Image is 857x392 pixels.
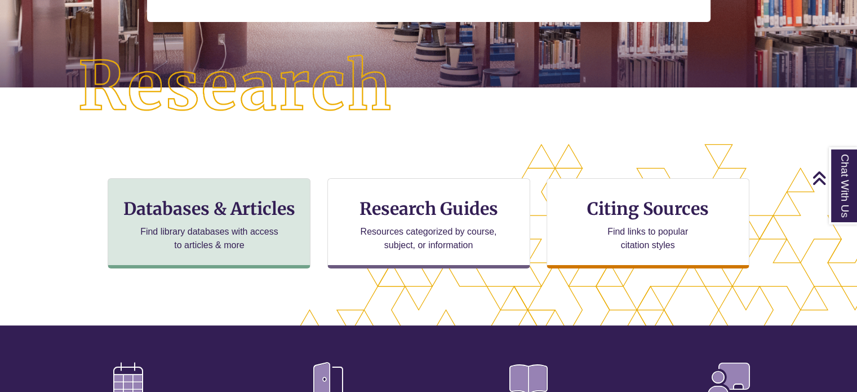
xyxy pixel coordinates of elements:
img: Research [43,20,428,154]
a: Databases & Articles Find library databases with access to articles & more [108,178,310,268]
h3: Citing Sources [579,198,717,219]
a: Back to Top [812,170,854,186]
a: Citing Sources Find links to popular citation styles [547,178,749,268]
h3: Databases & Articles [117,198,301,219]
p: Resources categorized by course, subject, or information [355,225,502,252]
p: Find links to popular citation styles [593,225,703,252]
p: Find library databases with access to articles & more [136,225,283,252]
a: Research Guides Resources categorized by course, subject, or information [327,178,530,268]
h3: Research Guides [337,198,521,219]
